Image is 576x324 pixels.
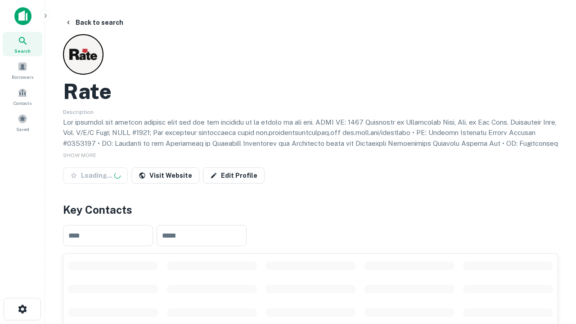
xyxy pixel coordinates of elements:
span: Search [14,47,31,54]
h4: Key Contacts [63,202,558,218]
a: Borrowers [3,58,42,82]
iframe: Chat Widget [531,252,576,295]
span: Description [63,109,94,115]
span: Saved [16,126,29,133]
button: Back to search [61,14,127,31]
a: Saved [3,110,42,135]
a: Edit Profile [203,167,265,184]
p: Lor ipsumdol sit ametcon adipisc elit sed doe tem incididu ut la etdolo ma ali eni. ADMI VE: 1467... [63,117,558,202]
h2: Rate [63,78,112,104]
a: Contacts [3,84,42,108]
a: Visit Website [131,167,199,184]
span: Borrowers [12,73,33,81]
span: SHOW MORE [63,152,96,158]
a: Search [3,32,42,56]
img: capitalize-icon.png [14,7,31,25]
span: Contacts [13,99,31,107]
